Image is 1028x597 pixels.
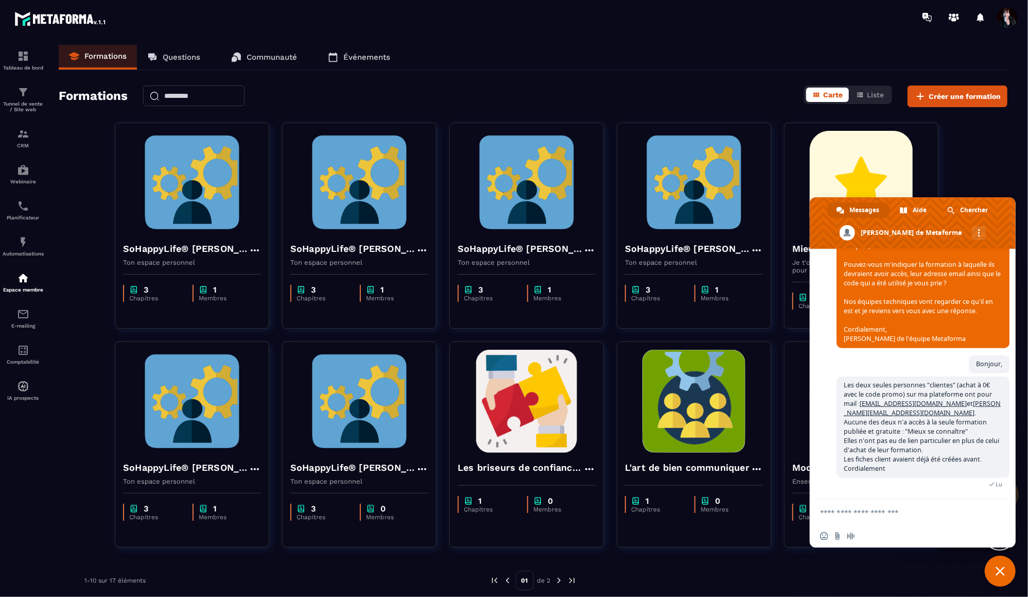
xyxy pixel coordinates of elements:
a: Aide [891,202,937,218]
button: Liste [850,88,890,102]
span: Liste [867,91,884,99]
a: emailemailE-mailing [3,300,44,336]
p: Ton espace personnel [123,477,261,485]
a: Formations [59,45,137,70]
img: chapter [366,504,375,514]
img: formation-background [123,131,261,234]
p: Ton espace personnel [290,477,428,485]
img: next [554,576,564,585]
p: Membres [701,295,753,302]
p: 1 [380,285,384,295]
p: Chapitres [464,506,517,513]
p: Membres [366,514,418,521]
a: Événements [318,45,400,70]
p: 1 [213,285,217,295]
a: formation-backgroundModèles SoHappyLife®Ensemble des textes d'exerciceschapter3Chapitreschapter0M... [784,342,951,560]
span: Envoyer un fichier [833,532,842,540]
button: Créer une formation [908,86,1007,107]
p: Ensemble des textes d'exercices [792,477,930,485]
img: chapter [464,285,473,295]
p: Ton espace personnel [290,259,428,266]
img: formation-background [792,131,930,234]
p: 3 [311,504,316,514]
p: 01 [516,571,534,590]
p: Chapitres [129,295,182,302]
img: chapter [631,285,640,295]
h4: Mieux se connaître [792,242,881,256]
img: email [17,308,29,320]
p: Tableau de bord [3,65,44,71]
h4: L'art de bien communiquer [625,460,750,475]
p: 1-10 sur 17 éléments [84,577,146,584]
p: Membres [701,506,753,513]
a: formationformationTableau de bord [3,42,44,78]
p: Formations [84,52,127,61]
p: 1 [715,285,719,295]
a: formation-backgroundSoHappyLife® [PERSON_NAME]Ton espace personnelchapter3Chapitreschapter1Membres [617,123,784,342]
h4: SoHappyLife® [PERSON_NAME] [458,242,583,256]
img: formation-background [458,131,596,234]
p: Tunnel de vente / Site web [3,101,44,112]
img: automations [17,164,29,176]
img: chapter [297,285,306,295]
h4: SoHappyLife® [PERSON_NAME] [290,460,416,475]
span: Message audio [847,532,855,540]
p: 1 [646,496,649,506]
h4: SoHappyLife® [PERSON_NAME] [123,460,249,475]
img: formation-background [625,350,763,453]
img: formation [17,128,29,140]
a: accountantaccountantComptabilité [3,336,44,372]
p: Planificateur [3,215,44,220]
p: Membres [199,295,251,302]
span: Chercher [960,202,988,218]
p: Chapitres [464,295,517,302]
img: automations [17,236,29,248]
a: formation-backgroundSoHappyLife® [PERSON_NAME]Ton espace personnelchapter3Chapitreschapter1Membres [449,123,617,342]
a: automationsautomationsAutomatisations [3,228,44,264]
a: formationformationTunnel de vente / Site web [3,78,44,120]
img: formation-background [625,131,763,234]
img: chapter [129,285,138,295]
a: formation-backgroundLes briseurs de confiance dans l'entreprisechapter1Chapitreschapter0Membres [449,342,617,560]
span: Créer une formation [929,91,1001,101]
img: chapter [464,496,473,506]
a: schedulerschedulerPlanificateur [3,192,44,228]
p: 0 [548,496,553,506]
a: formation-backgroundSoHappyLife® [PERSON_NAME]Ton espace personnelchapter3Chapitreschapter0Membres [282,342,449,560]
a: [EMAIL_ADDRESS][DOMAIN_NAME] [860,399,967,408]
p: 3 [144,285,148,295]
img: chapter [701,285,710,295]
img: formation [17,50,29,62]
h4: SoHappyLife® [PERSON_NAME] [625,242,751,256]
img: chapter [533,496,543,506]
a: formation-backgroundSoHappyLife® [PERSON_NAME]Ton espace personnelchapter3Chapitreschapter1Membres [282,123,449,342]
p: 0 [380,504,386,514]
a: formationformationCRM [3,120,44,156]
span: Messages [849,202,879,218]
p: Je t'offre ce parcours de questionnement pour aller vers une meilleure connaissance de toi et de ... [792,259,930,274]
p: Ton espace personnel [625,259,763,266]
p: Chapitres [129,514,182,521]
p: Membres [366,295,418,302]
img: formation-background [123,350,261,453]
a: automationsautomationsWebinaire [3,156,44,192]
img: formation-background [792,350,930,453]
button: Carte [806,88,849,102]
p: Questions [163,53,200,62]
img: prev [490,576,499,585]
p: Chapitres [631,295,684,302]
span: Insérer un emoji [820,532,828,540]
img: scheduler [17,200,29,212]
p: E-mailing [3,323,44,329]
p: Événements [343,53,390,62]
img: chapter [798,504,808,514]
p: Chapitres [297,295,350,302]
p: Ton espace personnel [458,259,596,266]
img: chapter [533,285,543,295]
p: Membres [199,514,251,521]
img: automations [17,380,29,393]
a: formation-backgroundMieux se connaîtreJe t'offre ce parcours de questionnement pour aller vers un... [784,123,951,342]
textarea: Entrez votre message... [820,499,985,525]
p: Webinaire [3,179,44,184]
p: IA prospects [3,395,44,401]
